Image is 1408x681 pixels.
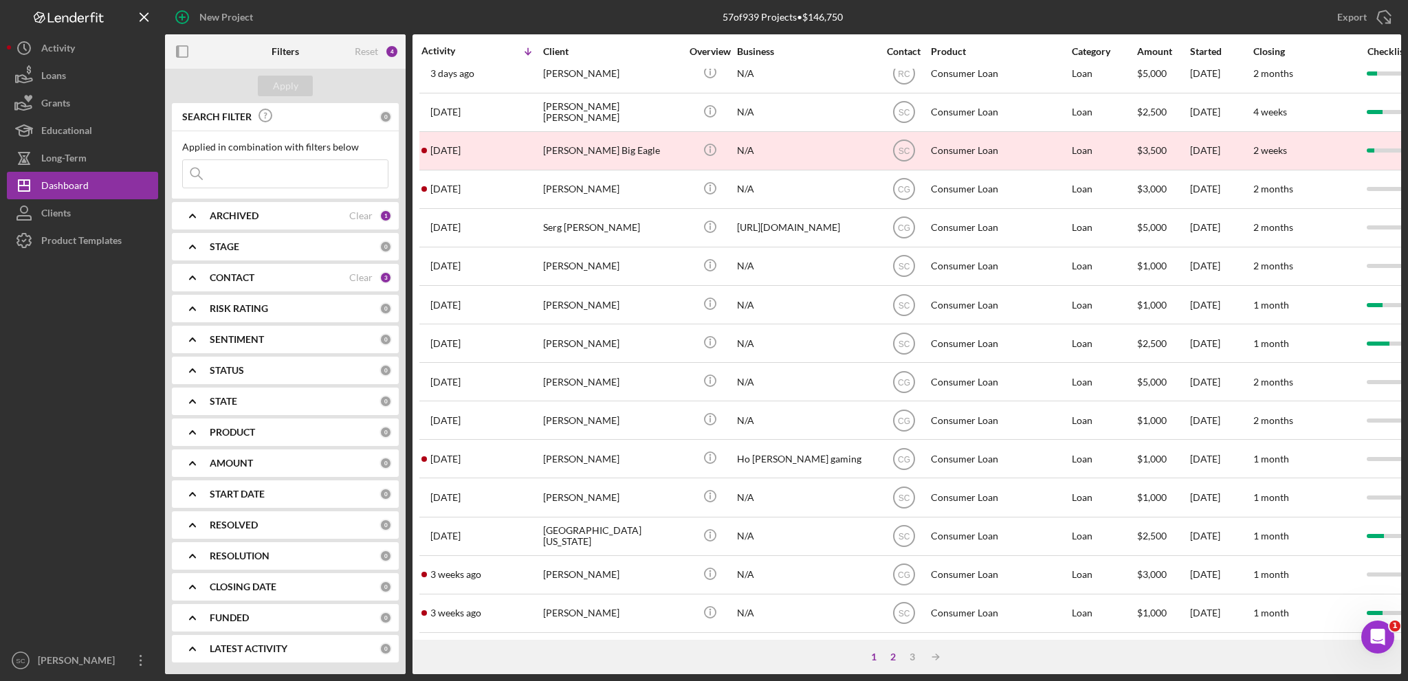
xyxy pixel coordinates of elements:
text: SC [898,609,910,618]
div: [DATE] [1190,479,1252,515]
text: CG [898,185,910,194]
div: Contact [878,46,929,57]
text: SC [898,108,910,118]
div: [DATE] [1190,171,1252,208]
div: [GEOGRAPHIC_DATA][US_STATE] [543,518,681,555]
b: RESOLVED [210,520,258,531]
div: [DATE] [1190,94,1252,131]
div: [DATE] [1190,402,1252,438]
div: 0 [379,519,392,531]
div: Consumer Loan [931,287,1068,323]
time: 2025-08-15 14:10 [430,300,461,311]
div: [DATE] [1190,325,1252,361]
div: Educational [41,117,92,148]
div: N/A [737,364,874,400]
time: 1 month [1253,568,1289,580]
time: 2025-08-15 17:37 [430,260,461,271]
div: [DATE] [1190,595,1252,632]
div: Consumer Loan [931,171,1068,208]
a: Clients [7,199,158,227]
div: Consumer Loan [931,595,1068,632]
div: $1,000 [1137,402,1189,438]
b: Filters [272,46,299,57]
text: CG [898,377,910,387]
div: [URL][DOMAIN_NAME] [737,210,874,246]
div: Activity [41,34,75,65]
div: Overview [684,46,736,57]
b: LATEST ACTIVITY [210,643,287,654]
div: Applied in combination with filters below [182,142,388,153]
div: 0 [379,457,392,469]
div: N/A [737,171,874,208]
div: $2,500 [1137,325,1189,361]
div: [PERSON_NAME] [543,55,681,91]
time: 2 months [1253,67,1293,79]
button: Apply [258,76,313,96]
div: $5,000 [1137,364,1189,400]
div: $1,000 [1137,287,1189,323]
div: Product [931,46,1068,57]
div: [DATE] [1190,210,1252,246]
time: 2 months [1253,376,1293,388]
div: Loan [1072,364,1136,400]
div: Dashboard [41,172,89,203]
div: 0 [379,426,392,438]
div: 57 of 939 Projects • $146,750 [723,12,843,23]
div: 3 [379,271,392,284]
div: 0 [379,643,392,655]
b: SENTIMENT [210,334,264,345]
div: $2,500 [1137,94,1189,131]
div: Started [1190,46,1252,57]
time: 2025-08-22 20:33 [430,107,461,118]
div: N/A [737,518,874,555]
time: 2025-08-14 16:54 [430,377,461,388]
text: CG [898,455,910,465]
text: SC [898,300,910,310]
div: Consumer Loan [931,479,1068,515]
time: 1 month [1253,530,1289,542]
div: 0 [379,612,392,624]
div: Grants [41,89,70,120]
div: Consumer Loan [931,248,1068,284]
div: $5,000 [1137,55,1189,91]
b: CONTACT [210,272,254,283]
div: Loan [1072,402,1136,438]
div: Loan [1072,595,1136,632]
div: Clear [349,272,373,283]
b: ARCHIVED [210,210,258,221]
time: 1 month [1253,337,1289,349]
time: 2025-08-09 18:14 [430,569,481,580]
div: [DATE] [1190,364,1252,400]
div: Clients [41,199,71,230]
button: Long-Term [7,144,158,172]
div: $2,500 [1137,518,1189,555]
div: Consumer Loan [931,440,1068,477]
div: Reset [355,46,378,57]
div: [PERSON_NAME] [543,479,681,515]
button: Educational [7,117,158,144]
button: SC[PERSON_NAME] [7,647,158,674]
div: Loan [1072,518,1136,555]
div: N/A [737,325,874,361]
div: 1 [864,651,883,662]
time: 1 month [1253,491,1289,503]
div: Loan [1072,325,1136,361]
div: [DATE] [1190,287,1252,323]
div: N/A [737,133,874,169]
text: SC [898,262,910,271]
div: [PERSON_NAME] Big Eagle [543,133,681,169]
div: 0 [379,581,392,593]
div: 4 [385,45,399,58]
iframe: Intercom live chat [1361,621,1394,654]
div: Consumer Loan [931,133,1068,169]
div: $3,000 [1137,557,1189,593]
div: Loan [1072,55,1136,91]
time: 2025-08-11 16:56 [430,531,461,542]
div: [PERSON_NAME] [543,402,681,438]
time: 2025-08-11 22:07 [430,492,461,503]
div: 3 [903,651,922,662]
div: Closing [1253,46,1356,57]
button: Product Templates [7,227,158,254]
b: CLOSING DATE [210,581,276,592]
div: [DATE] [1190,518,1252,555]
